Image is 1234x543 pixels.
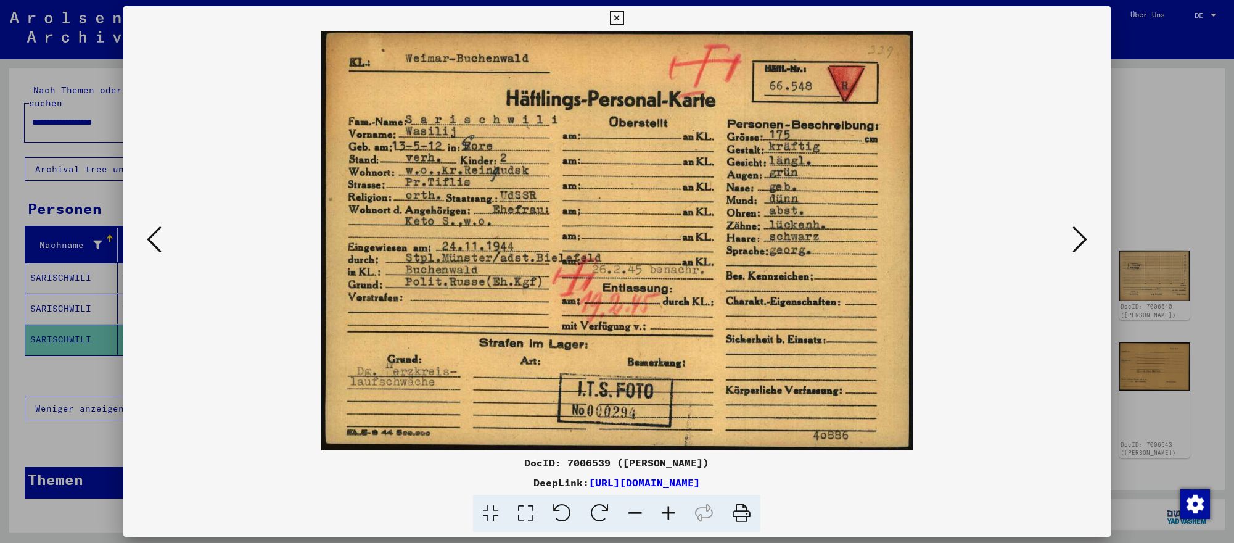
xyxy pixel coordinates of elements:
[1180,489,1210,519] img: Zustimmung ändern
[165,31,1069,450] img: 001.jpg
[589,476,700,489] a: [URL][DOMAIN_NAME]
[1180,489,1209,518] div: Zustimmung ändern
[123,455,1111,470] div: DocID: 7006539 ([PERSON_NAME])
[123,475,1111,490] div: DeepLink:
